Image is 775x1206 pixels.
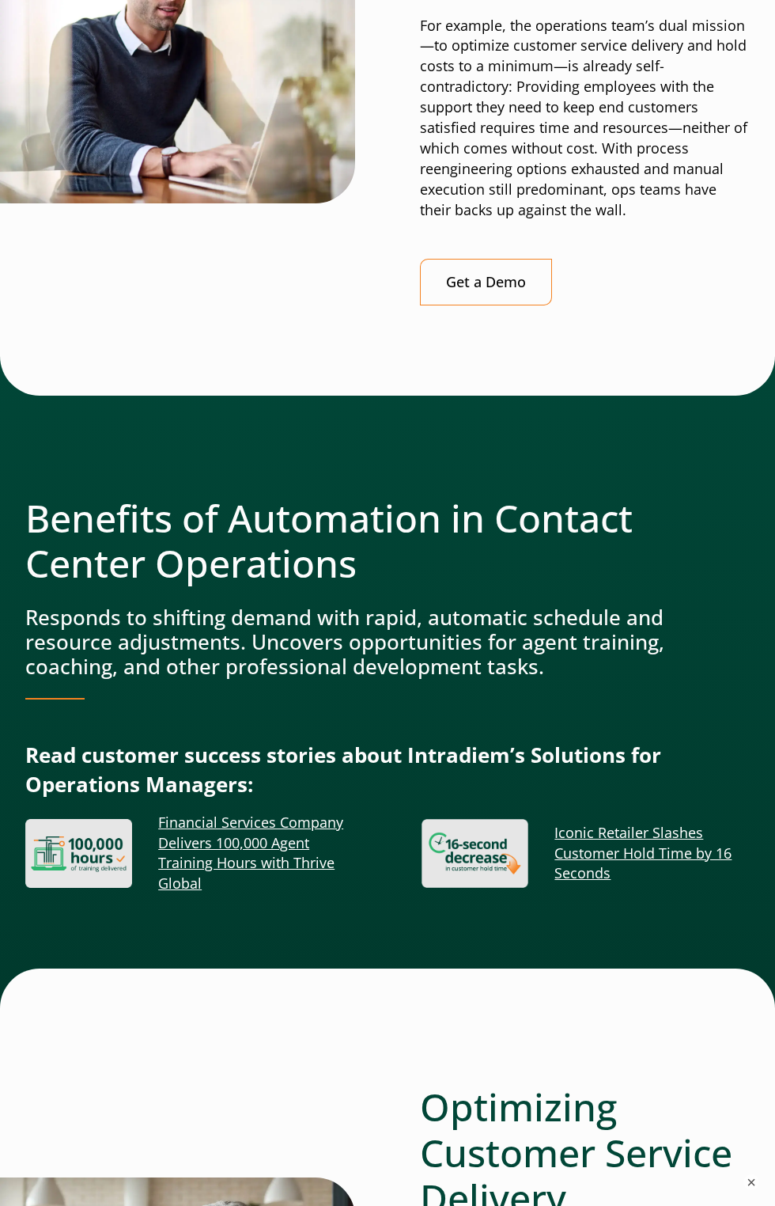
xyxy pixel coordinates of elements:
a: Get a Demo [420,259,552,305]
a: Link opens in a new window [554,823,732,883]
h3: Responds to shifting demand with rapid, automatic schedule and resource adjustments. Uncovers opp... [25,605,750,680]
a: Link opens in a new window [158,813,343,893]
h2: Benefits of Automation in Contact Center Operations [25,495,750,586]
p: For example, the operations team’s dual mission—to optimize customer service delivery and hold co... [420,16,750,221]
strong: Read customer success stories about Intradiem’s Solutions for Operations Managers: [25,741,661,798]
a: Link opens in a new window [422,819,528,889]
button: × [743,1174,759,1190]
